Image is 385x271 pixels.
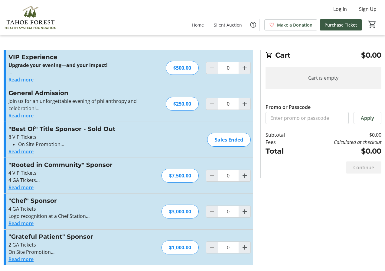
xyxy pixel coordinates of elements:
[239,206,250,217] button: Increment by one
[8,205,141,212] p: 4 GA Tickets
[218,170,239,182] input: "Rooted in Community" Sponsor Quantity
[359,5,377,13] span: Sign Up
[218,62,239,74] input: VIP Experience Quantity
[162,241,199,254] div: $1,000.00
[8,196,141,205] h3: "Chef" Sponsor
[239,170,250,181] button: Increment by one
[320,19,362,30] a: Purchase Ticket
[8,76,34,83] button: Read more
[192,22,204,28] span: Home
[266,67,381,89] div: Cart is empty
[361,50,381,61] span: $0.00
[299,131,381,139] td: $0.00
[266,50,381,62] h2: Cart
[166,61,199,75] div: $500.00
[367,19,378,30] button: Cart
[162,205,199,218] div: $3,000.00
[266,146,299,157] td: Total
[8,97,141,112] p: Join us for an unforgettable evening of philanthropy and celebration!
[218,241,239,253] input: "Grateful Patient" Sponsor Quantity
[8,148,34,155] button: Read more
[218,98,239,110] input: General Admission Quantity
[8,112,34,119] button: Read more
[8,256,34,263] button: Read more
[8,160,141,169] h3: "Rooted in Community" Sponsor
[325,22,357,28] span: Purchase Ticket
[8,88,141,97] h3: General Admission
[266,131,299,139] td: Subtotal
[207,133,251,147] div: Sales Ended
[8,220,34,227] button: Read more
[214,22,242,28] span: Silent Auction
[187,19,209,30] a: Home
[18,141,141,148] li: On Site Promotion
[8,124,141,133] h3: "Best Of" Title Sponsor - Sold Out
[8,248,141,256] p: On Site Promotion
[8,53,141,62] h3: VIP Experience
[328,4,352,14] button: Log In
[239,98,250,110] button: Increment by one
[8,212,141,220] p: Logo recognition at a Chef Station
[266,104,311,111] label: Promo or Passcode
[8,133,141,141] p: 8 VIP Tickets
[266,112,349,124] input: Enter promo or passcode
[8,232,141,241] h3: "Grateful Patient" Sponsor
[166,97,199,111] div: $250.00
[8,169,141,177] p: 4 VIP Tickets
[299,139,381,146] td: Calculated at checkout
[264,19,317,30] a: Make a Donation
[354,112,381,124] button: Apply
[266,139,299,146] td: Fees
[8,177,141,184] p: 4 GA Tickets
[361,114,374,122] span: Apply
[8,184,34,191] button: Read more
[239,62,250,74] button: Increment by one
[8,241,141,248] p: 2 GA Tickets
[354,4,381,14] button: Sign Up
[247,19,259,31] button: Help
[299,146,381,157] td: $0.00
[277,22,312,28] span: Make a Donation
[162,169,199,183] div: $7,500.00
[218,206,239,218] input: "Chef" Sponsor Quantity
[209,19,247,30] a: Silent Auction
[333,5,347,13] span: Log In
[239,242,250,253] button: Increment by one
[8,62,108,69] strong: Upgrade your evening—and your impact!
[4,2,57,33] img: Tahoe Forest Health System Foundation's Logo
